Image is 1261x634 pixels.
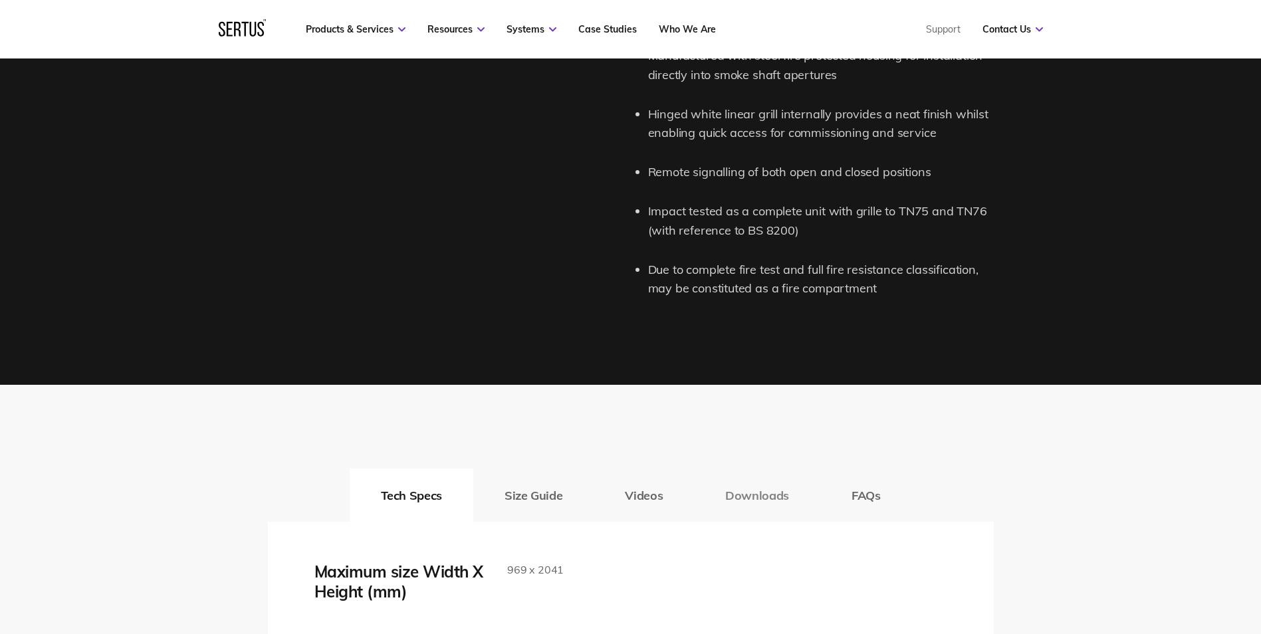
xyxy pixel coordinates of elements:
li: Impact tested as a complete unit with grille to TN75 and TN76 (with reference to BS 8200) [648,202,994,241]
iframe: Chat Widget [1022,480,1261,634]
a: Case Studies [578,23,637,35]
button: Downloads [694,469,820,522]
li: Remote signalling of both open and closed positions [648,163,994,182]
button: FAQs [820,469,912,522]
p: 969 x 2041 [507,562,564,579]
a: Products & Services [306,23,405,35]
li: Due to complete fire test and full fire resistance classification, may be constituted as a fire c... [648,261,994,299]
button: Size Guide [473,469,594,522]
a: Resources [427,23,485,35]
button: Videos [594,469,694,522]
li: Manufactured with steel fire protected housing for installation directly into smoke shaft apertures [648,47,994,85]
div: Maximum size Width X Height (mm) [314,562,487,601]
a: Contact Us [982,23,1043,35]
a: Who We Are [659,23,716,35]
li: Hinged white linear grill internally provides a neat finish whilst enabling quick access for comm... [648,105,994,144]
a: Systems [507,23,556,35]
a: Support [926,23,961,35]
